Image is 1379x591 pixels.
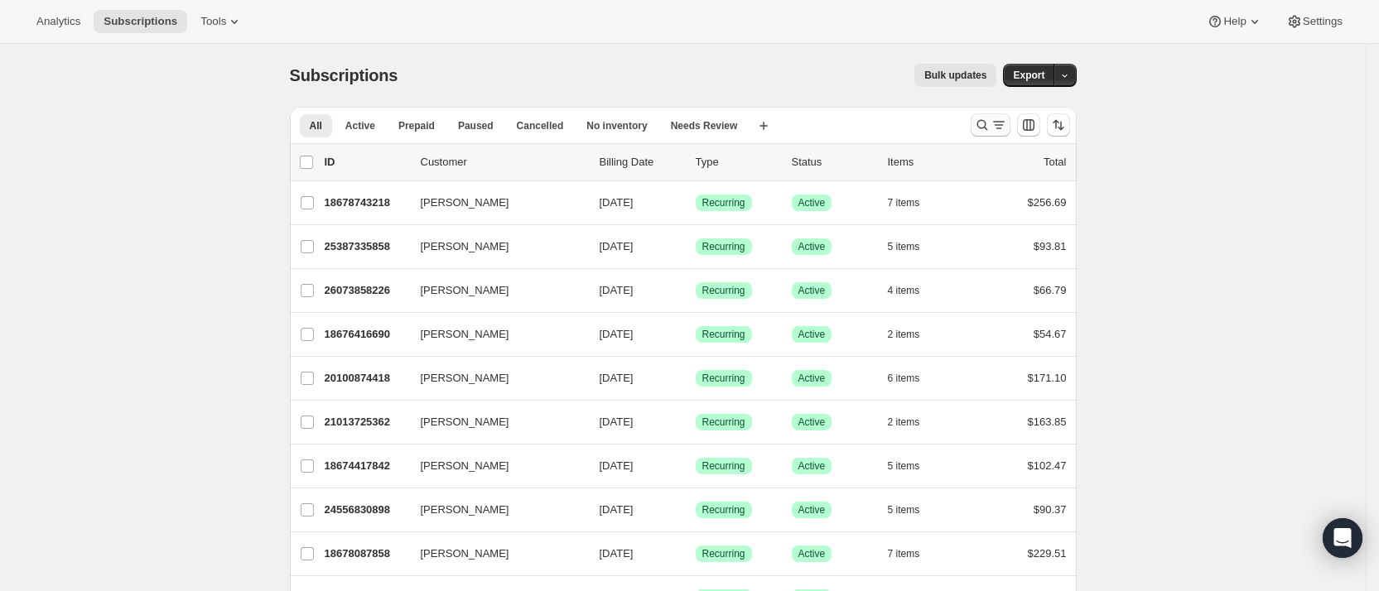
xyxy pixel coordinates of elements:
button: [PERSON_NAME] [411,321,576,348]
span: $93.81 [1034,240,1067,252]
span: 5 items [888,459,920,473]
button: 5 items [888,454,938,478]
button: [PERSON_NAME] [411,497,576,523]
p: 18678743218 [325,195,407,211]
button: Help [1197,10,1272,33]
div: 18674417842[PERSON_NAME][DATE]SuccessRecurringSuccessActive5 items$102.47 [325,454,1067,478]
p: Status [792,154,875,171]
div: 18678087858[PERSON_NAME][DATE]SuccessRecurringSuccessActive7 items$229.51 [325,542,1067,565]
span: 2 items [888,416,920,429]
button: Customize table column order and visibility [1017,113,1040,137]
div: 26073858226[PERSON_NAME][DATE]SuccessRecurringSuccessActive4 items$66.79 [325,279,1067,302]
p: 20100874418 [325,370,407,387]
span: Analytics [36,15,80,28]
p: 21013725362 [325,414,407,430]
span: Subscriptions [104,15,177,28]
span: $54.67 [1034,328,1067,340]
span: [DATE] [600,240,634,252]
span: Active [798,459,826,473]
span: Active [798,196,826,209]
span: Paused [458,119,494,132]
button: Sort the results [1047,113,1070,137]
button: [PERSON_NAME] [411,277,576,304]
div: 20100874418[PERSON_NAME][DATE]SuccessRecurringSuccessActive6 items$171.10 [325,367,1067,390]
span: $66.79 [1034,284,1067,296]
span: [DATE] [600,372,634,384]
span: [PERSON_NAME] [421,458,509,474]
span: Tools [200,15,226,28]
div: 18676416690[PERSON_NAME][DATE]SuccessRecurringSuccessActive2 items$54.67 [325,323,1067,346]
span: [DATE] [600,503,634,516]
button: Analytics [27,10,90,33]
button: 6 items [888,367,938,390]
button: Create new view [750,114,777,137]
span: [PERSON_NAME] [421,370,509,387]
div: 18678743218[PERSON_NAME][DATE]SuccessRecurringSuccessActive7 items$256.69 [325,191,1067,214]
span: $256.69 [1028,196,1067,209]
div: 24556830898[PERSON_NAME][DATE]SuccessRecurringSuccessActive5 items$90.37 [325,498,1067,521]
span: Recurring [702,503,745,517]
span: Export [1013,69,1044,82]
p: 25387335858 [325,238,407,255]
span: $229.51 [1028,547,1067,560]
button: Export [1003,64,1054,87]
p: 26073858226 [325,282,407,299]
p: 18678087858 [325,545,407,562]
span: No inventory [586,119,647,132]
p: Customer [421,154,586,171]
button: Search and filter results [971,113,1010,137]
button: [PERSON_NAME] [411,541,576,567]
button: [PERSON_NAME] [411,190,576,216]
p: 24556830898 [325,502,407,518]
span: Active [798,328,826,341]
span: 5 items [888,503,920,517]
button: 2 items [888,411,938,434]
span: [DATE] [600,459,634,472]
span: [PERSON_NAME] [421,195,509,211]
span: [PERSON_NAME] [421,238,509,255]
span: 6 items [888,372,920,385]
span: Active [798,416,826,429]
span: Active [798,240,826,253]
button: Settings [1276,10,1352,33]
p: 18676416690 [325,326,407,343]
span: Recurring [702,284,745,297]
span: 2 items [888,328,920,341]
span: Recurring [702,328,745,341]
span: Recurring [702,372,745,385]
span: Help [1223,15,1246,28]
span: Subscriptions [290,66,398,84]
div: Items [888,154,971,171]
button: [PERSON_NAME] [411,453,576,479]
span: Active [798,547,826,560]
button: 5 items [888,235,938,258]
div: 25387335858[PERSON_NAME][DATE]SuccessRecurringSuccessActive5 items$93.81 [325,235,1067,258]
span: $163.85 [1028,416,1067,428]
button: Bulk updates [914,64,996,87]
span: Settings [1303,15,1343,28]
p: Total [1044,154,1066,171]
button: 4 items [888,279,938,302]
span: Needs Review [671,119,738,132]
button: [PERSON_NAME] [411,365,576,392]
span: [PERSON_NAME] [421,414,509,430]
div: Type [696,154,779,171]
button: 2 items [888,323,938,346]
span: Prepaid [398,119,435,132]
span: Active [798,503,826,517]
span: 7 items [888,547,920,560]
button: [PERSON_NAME] [411,409,576,435]
span: 4 items [888,284,920,297]
span: [DATE] [600,196,634,209]
span: Recurring [702,240,745,253]
span: Recurring [702,416,745,429]
span: 5 items [888,240,920,253]
span: 7 items [888,196,920,209]
button: Subscriptions [94,10,187,33]
div: Open Intercom Messenger [1323,518,1362,558]
span: $102.47 [1028,459,1067,472]
span: [DATE] [600,328,634,340]
p: ID [325,154,407,171]
span: $171.10 [1028,372,1067,384]
span: Recurring [702,196,745,209]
